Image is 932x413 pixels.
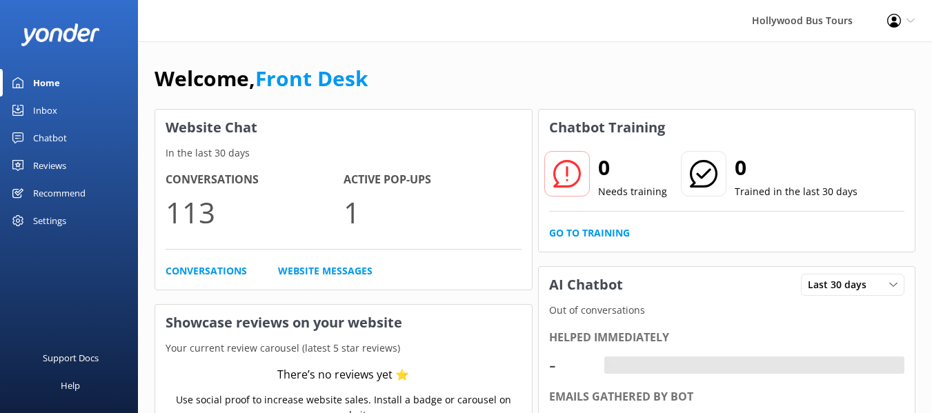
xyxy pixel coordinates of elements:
[344,189,522,235] p: 1
[33,152,66,179] div: Reviews
[549,348,591,381] div: -
[598,184,667,199] p: Needs training
[166,171,344,189] h4: Conversations
[33,69,60,97] div: Home
[549,329,905,347] div: Helped immediately
[549,388,905,406] div: Emails gathered by bot
[166,263,247,279] a: Conversations
[604,356,615,374] div: -
[549,225,630,241] a: Go to Training
[33,179,86,207] div: Recommend
[33,97,57,124] div: Inbox
[166,189,344,235] p: 113
[539,110,675,145] h3: Chatbot Training
[277,366,409,384] div: There’s no reviews yet ⭐
[155,305,532,341] h3: Showcase reviews on your website
[155,110,532,145] h3: Website Chat
[21,23,100,46] img: yonder-white-logo.png
[344,171,522,189] h4: Active Pop-ups
[539,303,915,318] p: Out of conversations
[808,277,875,292] span: Last 30 days
[255,64,368,92] a: Front Desk
[155,62,368,95] h1: Welcome,
[155,145,532,161] p: In the last 30 days
[33,124,67,152] div: Chatbot
[735,184,857,199] p: Trained in the last 30 days
[155,341,532,356] p: Your current review carousel (latest 5 star reviews)
[539,267,633,303] h3: AI Chatbot
[33,207,66,234] div: Settings
[598,151,667,184] h2: 0
[278,263,373,279] a: Website Messages
[61,372,80,399] div: Help
[735,151,857,184] h2: 0
[43,344,99,372] div: Support Docs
